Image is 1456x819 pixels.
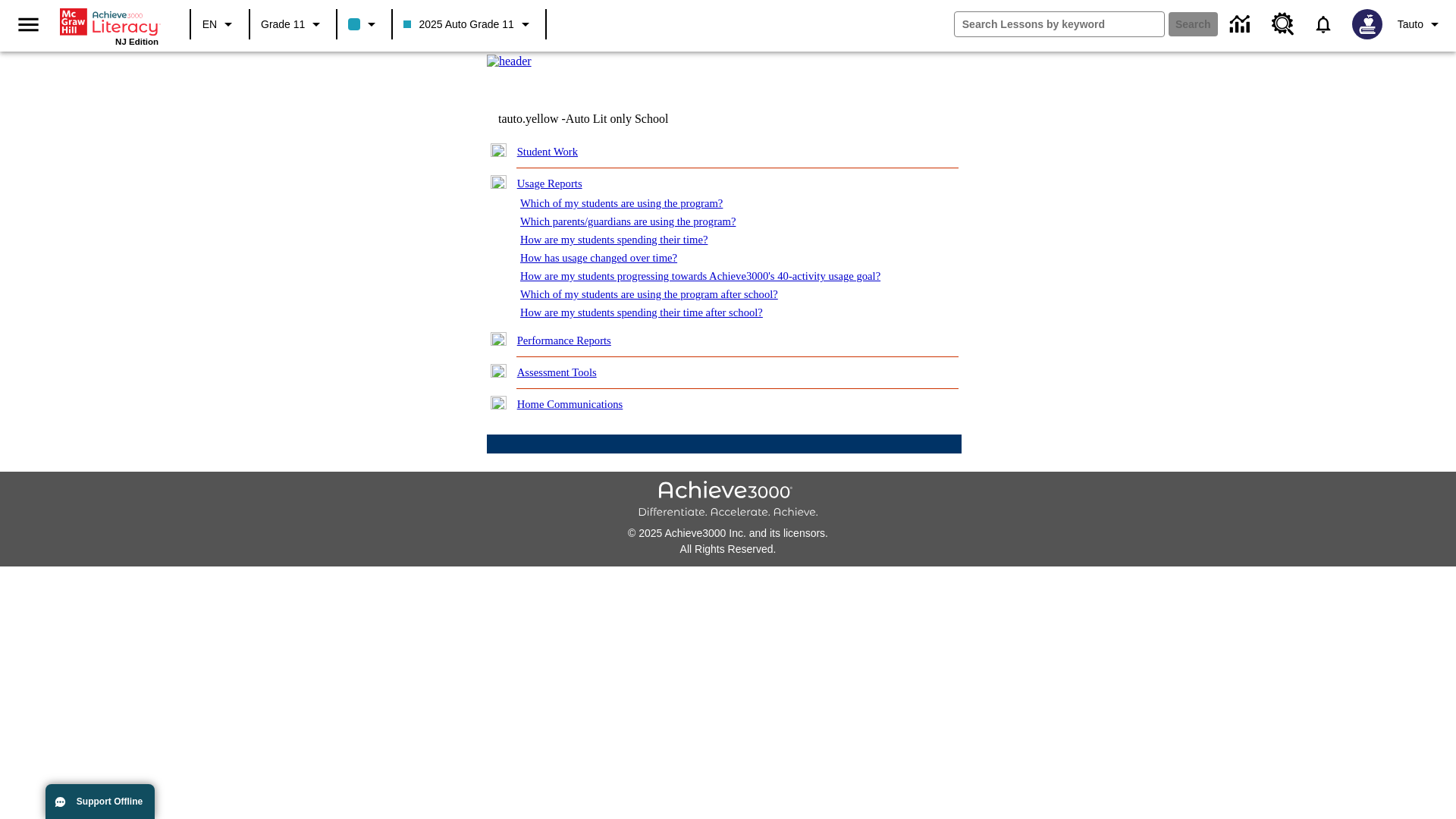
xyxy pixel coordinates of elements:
a: Home Communications [517,398,623,410]
a: Assessment Tools [517,366,597,378]
td: tauto.yellow - [498,112,777,126]
button: Select a new avatar [1343,5,1392,44]
img: header [487,55,532,68]
a: Which of my students are using the program after school? [520,288,778,300]
img: plus.gif [491,364,507,378]
img: Avatar [1352,9,1382,39]
button: Language: EN, Select a language [196,11,244,38]
a: Usage Reports [517,177,582,190]
button: Class color is light blue. Change class color [342,11,387,38]
a: Which parents/guardians are using the program? [520,215,736,227]
a: Resource Center, Will open in new tab [1263,4,1304,45]
div: Home [60,5,158,46]
nobr: Auto Lit only School [566,112,669,125]
a: How has usage changed over time? [520,252,677,264]
img: plus.gif [491,332,507,346]
a: Notifications [1304,5,1343,44]
button: Open side menu [6,2,51,47]
a: How are my students spending their time? [520,234,708,246]
span: EN [202,17,217,33]
button: Support Offline [45,784,155,819]
span: Tauto [1398,17,1423,33]
input: search field [955,12,1164,36]
a: Student Work [517,146,578,158]
span: Support Offline [77,796,143,807]
a: Performance Reports [517,334,611,347]
span: NJ Edition [115,37,158,46]
button: Class: 2025 Auto Grade 11, Select your class [397,11,540,38]
a: Data Center [1221,4,1263,45]
button: Profile/Settings [1392,11,1450,38]
img: Achieve3000 Differentiate Accelerate Achieve [638,481,818,519]
img: plus.gif [491,396,507,409]
a: Which of my students are using the program? [520,197,723,209]
img: plus.gif [491,143,507,157]
a: How are my students progressing towards Achieve3000's 40-activity usage goal? [520,270,880,282]
span: Grade 11 [261,17,305,33]
button: Grade: Grade 11, Select a grade [255,11,331,38]
span: 2025 Auto Grade 11 [403,17,513,33]
a: How are my students spending their time after school? [520,306,763,318]
img: minus.gif [491,175,507,189]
